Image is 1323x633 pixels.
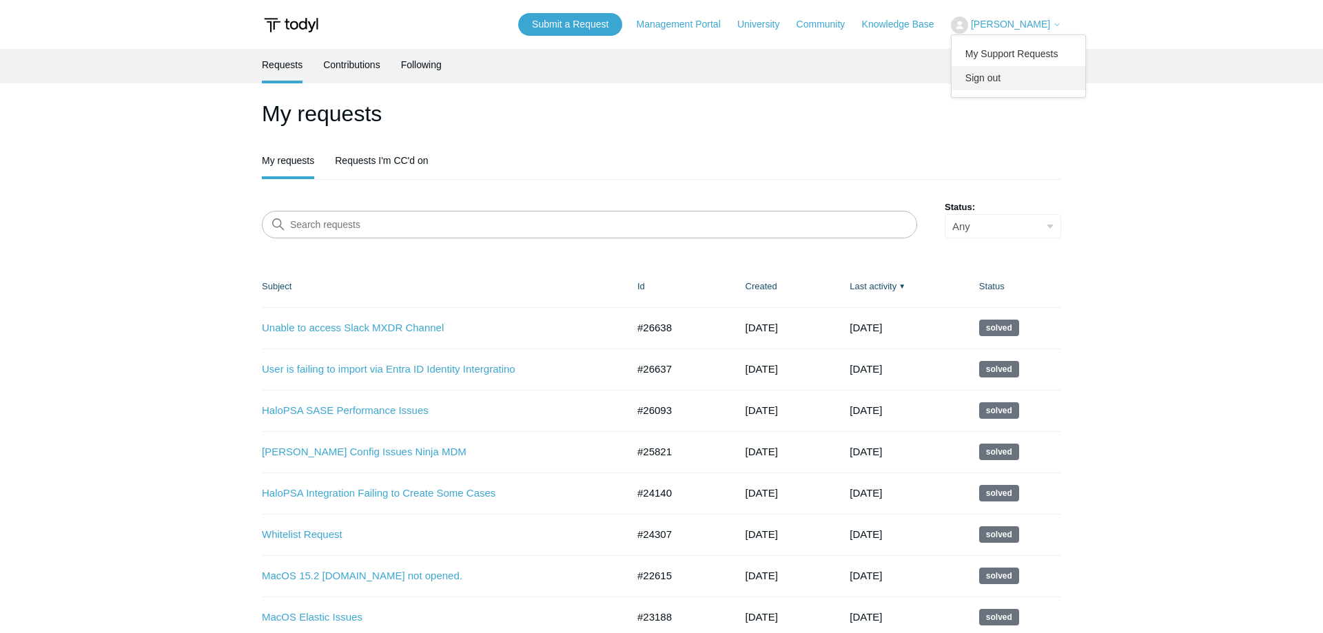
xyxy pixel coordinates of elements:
time: 08/11/2025, 14:02 [850,322,882,333]
span: This request has been solved [979,526,1019,543]
time: 08/11/2025, 14:02 [850,363,882,375]
th: Subject [262,266,624,307]
a: Requests [262,49,302,81]
time: 05/19/2025, 13:02 [850,528,882,540]
a: Management Portal [637,17,735,32]
span: This request has been solved [979,361,1019,377]
h1: My requests [262,97,1061,130]
a: MacOS Elastic Issues [262,610,606,625]
a: Community [797,17,859,32]
td: #22615 [624,555,732,596]
td: #26638 [624,307,732,349]
a: Contributions [323,49,380,81]
time: 04/17/2025, 11:44 [746,528,778,540]
a: My requests [262,145,314,176]
th: Id [624,266,732,307]
a: University [737,17,793,32]
span: ▼ [899,281,905,291]
time: 01/27/2025, 14:21 [746,570,778,581]
time: 07/29/2025, 12:03 [850,446,882,457]
td: #26637 [624,349,732,390]
time: 03/30/2025, 18:02 [850,611,882,623]
time: 07/10/2025, 11:17 [746,404,778,416]
td: #24307 [624,514,732,555]
span: [PERSON_NAME] [971,19,1050,30]
time: 06/25/2025, 19:02 [850,487,882,499]
label: Status: [945,200,1061,214]
a: My Support Requests [952,42,1086,66]
img: Todyl Support Center Help Center home page [262,12,320,38]
td: #26093 [624,390,732,431]
a: Last activity▼ [850,281,896,291]
time: 08/06/2025, 18:02 [850,404,882,416]
a: Following [401,49,442,81]
time: 07/22/2025, 13:12 [746,322,778,333]
a: Submit a Request [518,13,622,36]
time: 04/09/2025, 10:16 [746,487,778,499]
a: HaloPSA SASE Performance Issues [262,403,606,419]
input: Search requests [262,211,917,238]
span: This request has been solved [979,568,1019,584]
a: User is failing to import via Entra ID Identity Intergratino [262,362,606,377]
time: 02/25/2025, 10:10 [746,611,778,623]
time: 04/28/2025, 15:02 [850,570,882,581]
span: This request has been solved [979,444,1019,460]
a: HaloPSA Integration Failing to Create Some Cases [262,486,606,501]
a: Requests I'm CC'd on [335,145,428,176]
a: Sign out [952,66,1086,90]
a: Created [746,281,777,291]
td: #25821 [624,431,732,473]
span: This request has been solved [979,402,1019,419]
a: Unable to access Slack MXDR Channel [262,320,606,336]
td: #24140 [624,473,732,514]
span: This request has been solved [979,320,1019,336]
a: Knowledge Base [862,17,948,32]
time: 07/22/2025, 13:08 [746,363,778,375]
a: MacOS 15.2 [DOMAIN_NAME] not opened. [262,568,606,584]
span: This request has been solved [979,485,1019,501]
button: [PERSON_NAME] [951,17,1061,34]
th: Status [965,266,1061,307]
time: 06/30/2025, 09:39 [746,446,778,457]
a: Whitelist Request [262,527,606,543]
span: This request has been solved [979,609,1019,625]
a: [PERSON_NAME] Config Issues Ninja MDM [262,444,606,460]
